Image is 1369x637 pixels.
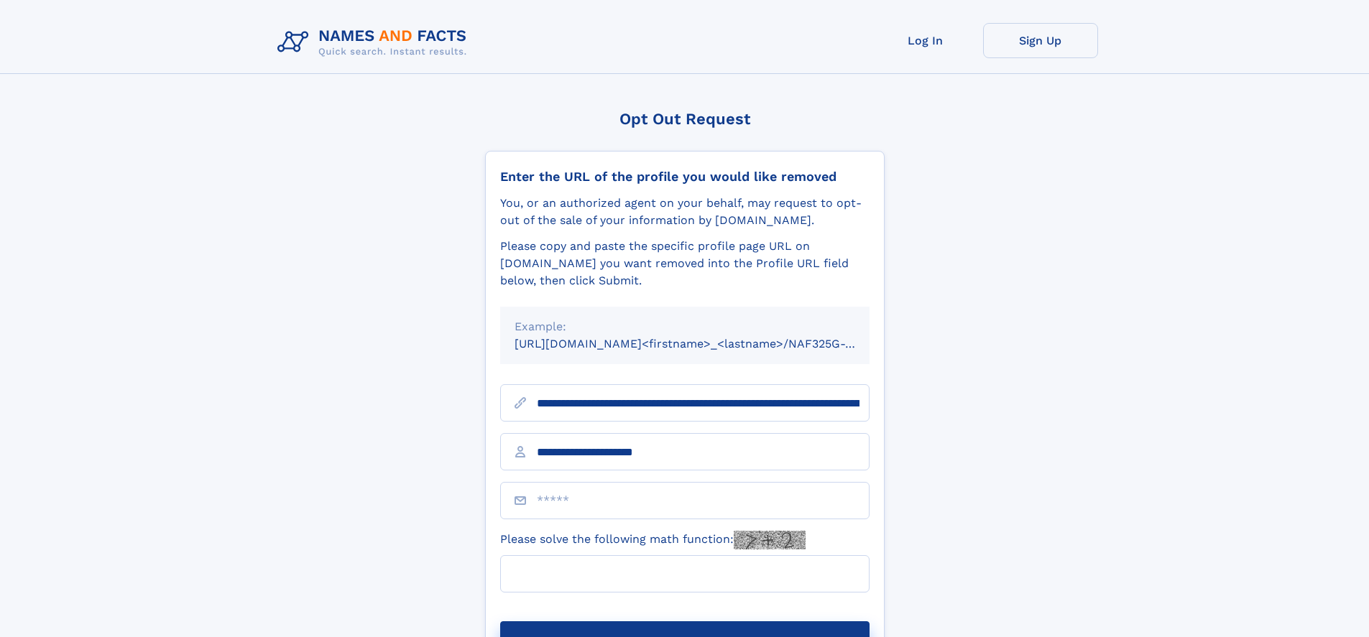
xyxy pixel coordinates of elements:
[500,169,870,185] div: Enter the URL of the profile you would like removed
[515,318,855,335] div: Example:
[500,195,870,229] div: You, or an authorized agent on your behalf, may request to opt-out of the sale of your informatio...
[485,110,885,128] div: Opt Out Request
[272,23,479,62] img: Logo Names and Facts
[868,23,983,58] a: Log In
[515,337,897,350] small: [URL][DOMAIN_NAME]<firstname>_<lastname>/NAF325G-xxxxxxxx
[983,23,1098,58] a: Sign Up
[500,238,870,289] div: Please copy and paste the specific profile page URL on [DOMAIN_NAME] you want removed into the Pr...
[500,531,806,549] label: Please solve the following math function:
